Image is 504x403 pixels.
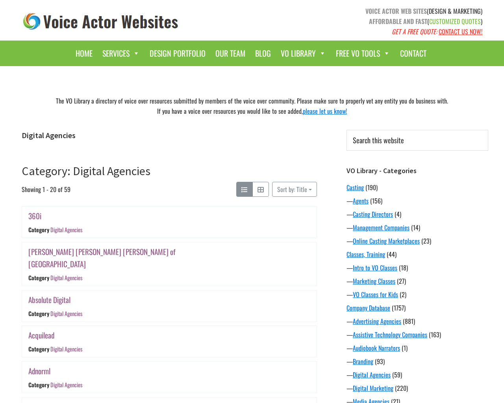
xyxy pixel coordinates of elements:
[50,226,82,234] a: Digital Agencies
[353,196,369,205] a: Agents
[346,316,488,326] div: —
[429,17,481,26] span: CUSTOMIZED QUOTES
[346,166,488,175] h3: VO Library - Categories
[346,370,488,379] div: —
[346,183,364,192] a: Casting
[392,27,437,36] em: GET A FREE QUOTE:
[397,276,406,286] span: (27)
[272,182,317,197] button: Sort by: Title
[353,383,393,393] a: Digital Marketing
[98,44,144,62] a: Services
[353,343,400,353] a: Audiobook Narrators
[353,263,397,272] a: Intro to VO Classes
[346,383,488,393] div: —
[392,303,406,312] span: (1757)
[258,6,482,37] p: (DESIGN & MARKETING) ( )
[411,223,420,232] span: (14)
[346,250,385,259] a: Classes, Training
[50,274,82,282] a: Digital Agencies
[429,330,441,339] span: (163)
[375,357,385,366] span: (93)
[346,223,488,232] div: —
[353,209,393,219] a: Casting Directors
[353,357,373,366] a: Branding
[421,236,431,246] span: (23)
[28,329,54,341] a: Acquilead
[303,106,347,116] a: please let us know!
[50,381,82,389] a: Digital Agencies
[346,236,488,246] div: —
[369,17,427,26] strong: AFFORDABLE AND FAST
[22,163,150,178] a: Category: Digital Agencies
[403,316,415,326] span: (881)
[396,44,430,62] a: Contact
[22,11,180,32] img: voice_actor_websites_logo
[346,330,488,339] div: —
[353,290,398,299] a: VO Classes for Kids
[28,210,41,222] a: 360i
[28,294,70,305] a: Absolute Digital
[353,276,395,286] a: Marketing Classes
[353,330,427,339] a: Assistive Technology Companies
[353,236,420,246] a: Online Casting Marketplaces
[28,309,49,318] div: Category
[346,196,488,205] div: —
[395,383,408,393] span: (220)
[346,357,488,366] div: —
[346,130,488,151] input: Search this website
[346,343,488,353] div: —
[365,6,427,16] strong: VOICE ACTOR WEB SITES
[28,226,49,234] div: Category
[346,209,488,219] div: —
[402,343,408,353] span: (1)
[353,316,401,326] a: Advertising Agencies
[395,209,401,219] span: (4)
[346,290,488,299] div: —
[211,44,249,62] a: Our Team
[370,196,382,205] span: (156)
[50,345,82,353] a: Digital Agencies
[28,345,49,353] div: Category
[28,274,49,282] div: Category
[353,223,409,232] a: Management Companies
[72,44,96,62] a: Home
[346,303,390,312] a: Company Database
[28,365,50,377] a: Adnorml
[146,44,209,62] a: Design Portfolio
[400,290,406,299] span: (2)
[346,276,488,286] div: —
[387,250,397,259] span: (44)
[16,94,488,118] div: The VO Library a directory of voice over resources submitted by members of the voice over communi...
[346,263,488,272] div: —
[332,44,394,62] a: Free VO Tools
[22,131,317,140] h1: Digital Agencies
[277,44,330,62] a: VO Library
[28,381,49,389] div: Category
[353,370,391,379] a: Digital Agencies
[392,370,402,379] span: (59)
[251,44,275,62] a: Blog
[365,183,378,192] span: (190)
[28,246,176,270] a: [PERSON_NAME] [PERSON_NAME] [PERSON_NAME] of [GEOGRAPHIC_DATA]
[22,182,70,197] span: Showing 1 - 20 of 59
[50,309,82,318] a: Digital Agencies
[399,263,408,272] span: (18)
[439,27,482,36] a: CONTACT US NOW!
